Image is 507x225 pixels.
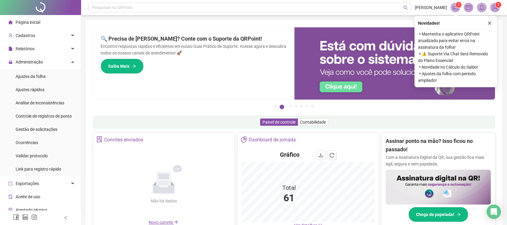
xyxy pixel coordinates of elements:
span: bell [479,5,484,10]
span: reload [329,153,334,158]
span: solution [96,136,103,143]
button: 3 [289,105,292,108]
span: Administração [16,60,43,64]
span: Novo convite [149,220,179,225]
button: 1 [274,105,277,108]
span: arrow-right [457,212,461,217]
span: Ocorrências [16,140,38,145]
div: Não há dados [136,198,191,204]
button: Chega de papelada! [408,207,468,222]
p: Com a Assinatura Digital da QR, sua gestão fica mais ágil, segura e sem papelada. [386,154,491,167]
span: solution [8,208,13,212]
span: home [8,20,13,24]
span: linkedin [22,214,28,220]
span: ⚬ Ajustes da folha com período ampliado! [418,70,493,84]
span: Ajustes rápidos [16,87,44,92]
span: ⚬ Mantenha o aplicativo QRPoint atualizado para evitar erros na assinatura da folha! [418,31,493,51]
span: instagram [31,214,37,220]
span: Saiba Mais [108,63,129,69]
span: export [8,181,13,186]
button: 2 [280,105,284,109]
span: user-add [8,33,13,38]
span: facebook [13,214,19,220]
h2: 🔍 Precisa de [PERSON_NAME]? Conte com o Suporte da QRPoint! [101,35,287,43]
button: 7 [311,105,314,108]
span: Ajustes da folha [16,74,46,79]
button: 6 [305,105,308,108]
span: lock [8,60,13,64]
sup: Atualize o seu contato no menu Meus Dados [495,2,501,8]
div: Open Intercom Messenger [487,205,501,219]
span: arrow-right [132,64,136,68]
span: 1 [497,3,499,7]
span: Análise de inconsistências [16,100,64,105]
button: 4 [295,105,298,108]
span: Novidades ! [418,20,440,26]
span: mail [466,5,471,10]
span: Exportações [16,181,39,186]
span: left [64,216,68,220]
p: Encontre respostas rápidas e eficientes em nosso Guia Prático de Suporte. Acesse agora e descubra... [101,43,287,56]
span: pie-chart [241,136,247,143]
h4: Gráfico [280,150,299,159]
img: 67715 [490,3,499,12]
img: banner%2F02c71560-61a6-44d4-94b9-c8ab97240462.png [386,170,491,205]
span: [PERSON_NAME] [415,4,447,11]
div: Convites enviados [104,135,143,145]
div: Dashboard de jornada [249,135,296,145]
span: notification [453,5,458,10]
span: Atestado técnico [16,208,47,212]
span: ⚬ ⚠️ Suporte Via Chat Será Removido do Plano Essencial [418,51,493,64]
span: close [487,21,492,25]
span: Página inicial [16,20,40,25]
span: Gestão de solicitações [16,127,57,132]
span: Aceite de uso [16,194,40,199]
span: Chega de papelada! [416,211,454,218]
span: plus [174,220,179,224]
span: download [318,153,323,158]
sup: 1 [456,2,462,8]
span: 1 [458,3,460,7]
span: file [8,47,13,51]
img: banner%2F0cf4e1f0-cb71-40ef-aa93-44bd3d4ee559.png [294,27,495,100]
span: Contabilidade [300,120,326,125]
span: Painel de controle [263,120,296,125]
span: Relatórios [16,46,35,51]
button: Saiba Mais [101,59,144,74]
button: 5 [300,105,303,108]
span: Controle de registros de ponto [16,114,72,119]
span: Validar protocolo [16,153,48,158]
span: audit [8,195,13,199]
span: Link para registro rápido [16,167,61,171]
span: Cadastros [16,33,35,38]
span: search [403,5,408,10]
span: ⚬ Novidade no Cálculo do Saldo! [418,64,493,70]
h2: Assinar ponto na mão? Isso ficou no passado! [386,137,491,154]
